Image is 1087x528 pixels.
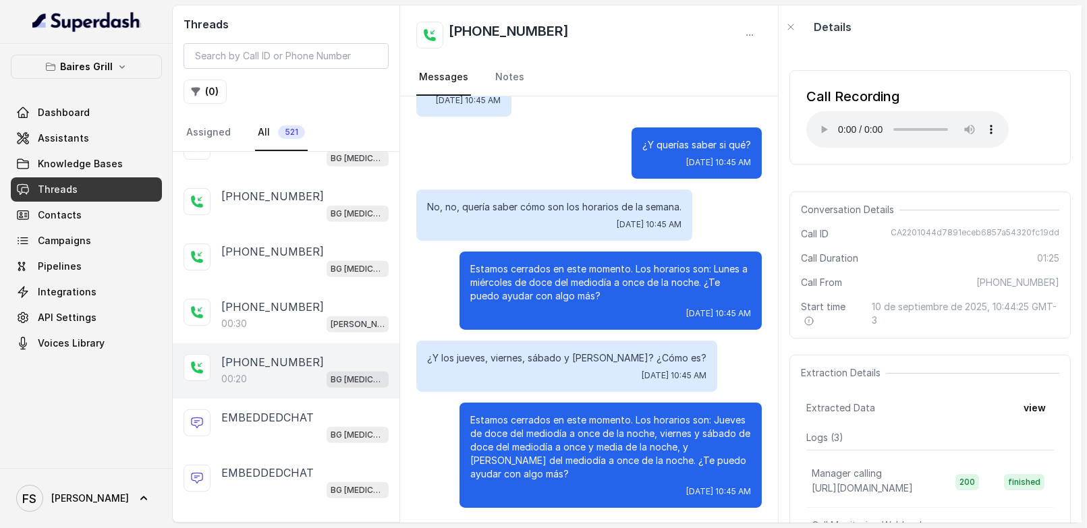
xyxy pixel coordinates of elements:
[184,115,233,151] a: Assigned
[427,200,681,214] p: No, no, quería saber cómo son los horarios de la semana.
[642,138,751,152] p: ¿Y querías saber si qué?
[11,126,162,150] a: Assistants
[184,43,389,69] input: Search by Call ID or Phone Number
[1015,396,1054,420] button: view
[493,59,527,96] a: Notes
[221,354,324,370] p: [PHONE_NUMBER]
[38,131,89,145] span: Assistants
[801,203,899,216] span: Conversation Details
[38,285,96,299] span: Integrations
[184,115,389,151] nav: Tabs
[427,351,706,365] p: ¿Y los jueves, viernes, sábado y [PERSON_NAME]? ¿Cómo es?
[891,227,1059,241] span: CA2201044d7891eceb6857a54320fc19dd
[11,479,162,517] a: [PERSON_NAME]
[11,280,162,304] a: Integrations
[11,203,162,227] a: Contacts
[449,22,569,49] h2: [PHONE_NUMBER]
[38,311,96,324] span: API Settings
[955,474,979,490] span: 200
[331,483,385,497] p: BG [MEDICAL_DATA]
[806,111,1009,148] audio: Your browser does not support the audio element.
[812,482,913,494] span: [URL][DOMAIN_NAME]
[11,331,162,355] a: Voices Library
[331,207,385,221] p: BG [MEDICAL_DATA]
[1037,252,1059,265] span: 01:25
[801,227,829,241] span: Call ID
[806,401,875,415] span: Extracted Data
[60,59,113,75] p: Baires Grill
[184,80,227,104] button: (0)
[872,300,1059,327] span: 10 de septiembre de 2025, 10:44:25 GMT-3
[416,59,762,96] nav: Tabs
[38,183,78,196] span: Threads
[642,370,706,381] span: [DATE] 10:45 AM
[38,336,105,350] span: Voices Library
[801,300,861,327] span: Start time
[11,55,162,79] button: Baires Grill
[436,95,501,106] span: [DATE] 10:45 AM
[32,11,141,32] img: light.svg
[331,428,385,442] p: BG [MEDICAL_DATA]
[331,318,385,331] p: [PERSON_NAME]
[812,467,882,480] p: Manager calling
[1004,474,1044,490] span: finished
[976,276,1059,289] span: [PHONE_NUMBER]
[221,372,247,386] p: 00:20
[806,431,1054,444] p: Logs ( 3 )
[221,317,247,330] p: 00:30
[38,260,82,273] span: Pipelines
[470,413,751,481] p: Estamos cerrados en este momento. Los horarios son: Jueves de doce del mediodía a once de la noch...
[11,229,162,253] a: Campaigns
[617,219,681,230] span: [DATE] 10:45 AM
[38,208,82,222] span: Contacts
[38,157,123,171] span: Knowledge Bases
[686,157,751,168] span: [DATE] 10:45 AM
[11,305,162,330] a: API Settings
[23,492,37,506] text: FS
[814,19,852,35] p: Details
[221,465,314,481] p: EMBEDDEDCHAT
[51,492,129,505] span: [PERSON_NAME]
[686,308,751,319] span: [DATE] 10:45 AM
[221,409,314,426] p: EMBEDDEDCHAT
[278,125,305,139] span: 521
[331,152,385,165] p: BG [MEDICAL_DATA]
[331,262,385,276] p: BG [MEDICAL_DATA]
[416,59,471,96] a: Messages
[255,115,308,151] a: All521
[11,177,162,202] a: Threads
[331,373,385,386] p: BG [MEDICAL_DATA]
[221,299,324,315] p: [PHONE_NUMBER]
[184,16,389,32] h2: Threads
[11,254,162,278] a: Pipelines
[221,243,324,260] p: [PHONE_NUMBER]
[801,366,886,380] span: Extraction Details
[11,152,162,176] a: Knowledge Bases
[38,234,91,247] span: Campaigns
[11,100,162,125] a: Dashboard
[470,262,751,303] p: Estamos cerrados en este momento. Los horarios son: Lunes a miércoles de doce del mediodía a once...
[221,188,324,204] p: [PHONE_NUMBER]
[801,276,842,289] span: Call From
[38,106,90,119] span: Dashboard
[806,87,1009,106] div: Call Recording
[801,252,858,265] span: Call Duration
[686,486,751,497] span: [DATE] 10:45 AM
